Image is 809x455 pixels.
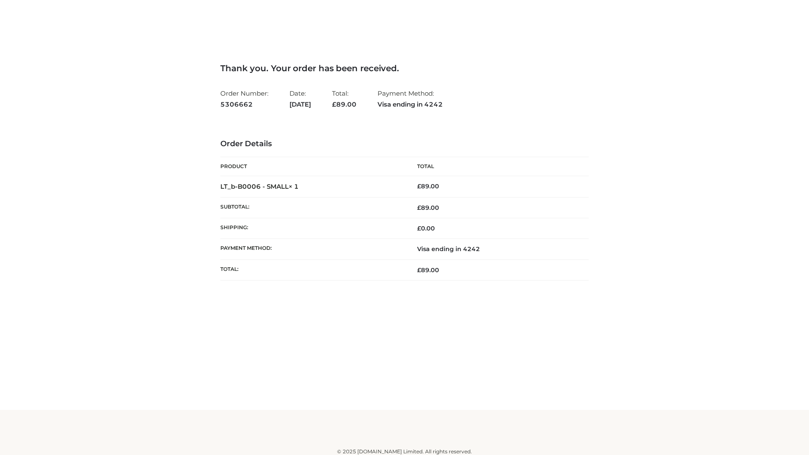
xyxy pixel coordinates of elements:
li: Payment Method: [378,86,443,112]
strong: 5306662 [220,99,268,110]
span: 89.00 [332,100,356,108]
bdi: 0.00 [417,225,435,232]
th: Total [404,157,589,176]
li: Order Number: [220,86,268,112]
td: Visa ending in 4242 [404,239,589,260]
th: Product [220,157,404,176]
span: £ [332,100,336,108]
strong: [DATE] [289,99,311,110]
th: Shipping: [220,218,404,239]
th: Total: [220,260,404,280]
h3: Order Details [220,139,589,149]
th: Subtotal: [220,197,404,218]
span: £ [417,204,421,211]
strong: LT_b-B0006 - SMALL [220,182,299,190]
strong: × 1 [289,182,299,190]
span: 89.00 [417,266,439,274]
span: £ [417,182,421,190]
span: £ [417,266,421,274]
span: £ [417,225,421,232]
h3: Thank you. Your order has been received. [220,63,589,73]
span: 89.00 [417,204,439,211]
li: Total: [332,86,356,112]
th: Payment method: [220,239,404,260]
strong: Visa ending in 4242 [378,99,443,110]
bdi: 89.00 [417,182,439,190]
li: Date: [289,86,311,112]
